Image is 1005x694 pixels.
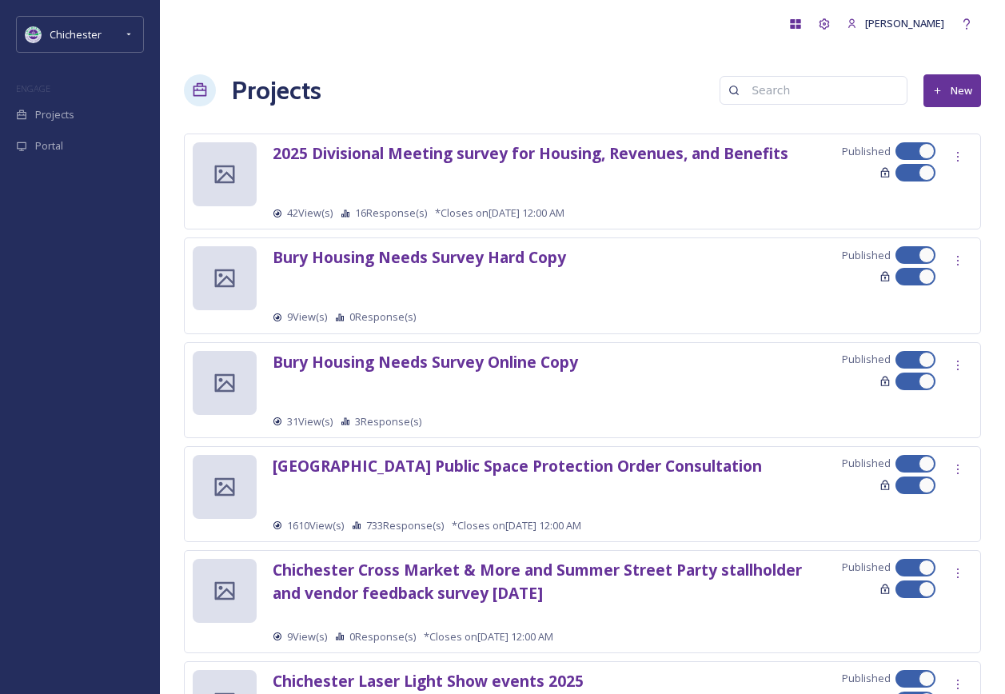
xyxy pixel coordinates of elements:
a: [GEOGRAPHIC_DATA] Public Space Protection Order Consultation [273,460,762,475]
span: *Closes on [DATE] 12:00 AM [424,629,553,644]
a: 2025 Divisional Meeting survey for Housing, Revenues, and Benefits [273,147,788,162]
strong: 2025 Divisional Meeting survey for Housing, Revenues, and Benefits [273,142,788,164]
span: 16 Response(s) [355,205,427,221]
span: Published [842,456,891,471]
a: Chichester Laser Light Show events 2025 [273,675,584,690]
a: Bury Housing Needs Survey Online Copy [273,356,578,371]
span: Published [842,671,891,686]
a: [PERSON_NAME] [839,8,952,39]
button: New [923,74,981,107]
span: ENGAGE [16,82,50,94]
span: *Closes on [DATE] 12:00 AM [435,205,564,221]
span: 9 View(s) [287,629,327,644]
strong: Chichester Cross Market & More and Summer Street Party stallholder and vendor feedback survey [DATE] [273,559,802,604]
strong: [GEOGRAPHIC_DATA] Public Space Protection Order Consultation [273,455,762,477]
strong: Bury Housing Needs Survey Hard Copy [273,246,566,268]
span: Published [842,248,891,263]
span: Published [842,144,891,159]
input: Search [744,74,899,106]
span: 0 Response(s) [349,629,416,644]
span: Portal [35,138,63,154]
span: Chichester [50,27,102,42]
a: Projects [232,71,321,110]
span: [PERSON_NAME] [865,16,944,30]
strong: Chichester Laser Light Show events 2025 [273,670,584,692]
span: 733 Response(s) [366,518,444,533]
span: 42 View(s) [287,205,333,221]
span: 3 Response(s) [355,414,421,429]
span: Projects [35,107,74,122]
strong: Bury Housing Needs Survey Online Copy [273,351,578,373]
a: Bury Housing Needs Survey Hard Copy [273,251,566,266]
span: 31 View(s) [287,414,333,429]
span: 9 View(s) [287,309,327,325]
img: Logo_of_Chichester_District_Council.png [26,26,42,42]
span: 0 Response(s) [349,309,416,325]
span: Published [842,352,891,367]
a: Chichester Cross Market & More and Summer Street Party stallholder and vendor feedback survey [DATE] [273,564,802,602]
span: *Closes on [DATE] 12:00 AM [452,518,581,533]
span: 1610 View(s) [287,518,344,533]
span: Published [842,560,891,575]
